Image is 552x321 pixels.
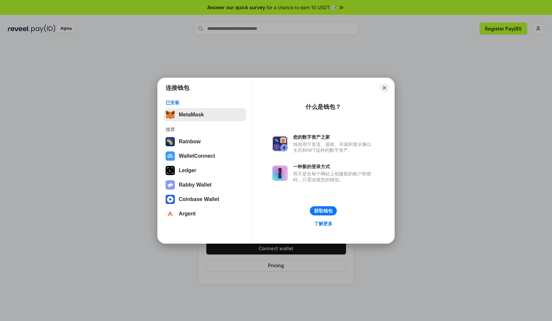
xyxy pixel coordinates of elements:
[179,196,219,202] div: Coinbase Wallet
[272,136,288,151] img: svg+xml,%3Csvg%20xmlns%3D%22http%3A%2F%2Fwww.w3.org%2F2000%2Fsvg%22%20fill%3D%22none%22%20viewBox...
[179,112,204,118] div: MetaMask
[164,207,246,220] button: Argent
[166,151,175,161] img: svg+xml,%3Csvg%20width%3D%2228%22%20height%3D%2228%22%20viewBox%3D%220%200%2028%2028%22%20fill%3D...
[166,100,244,106] div: 已安装
[179,182,212,188] div: Rabby Wallet
[164,150,246,163] button: WalletConnect
[166,180,175,190] img: svg+xml,%3Csvg%20xmlns%3D%22http%3A%2F%2Fwww.w3.org%2F2000%2Fsvg%22%20fill%3D%22none%22%20viewBox...
[314,221,333,227] div: 了解更多
[293,164,375,170] div: 一种新的登录方式
[179,139,201,145] div: Rainbow
[166,110,175,119] img: svg+xml,%3Csvg%20fill%3D%22none%22%20height%3D%2233%22%20viewBox%3D%220%200%2035%2033%22%20width%...
[164,135,246,148] button: Rainbow
[166,209,175,218] img: svg+xml,%3Csvg%20width%3D%2228%22%20height%3D%2228%22%20viewBox%3D%220%200%2028%2028%22%20fill%3D...
[166,127,244,132] div: 推荐
[293,134,375,140] div: 您的数字资产之家
[310,206,337,215] button: 获取钱包
[164,164,246,177] button: Ledger
[179,153,215,159] div: WalletConnect
[166,195,175,204] img: svg+xml,%3Csvg%20width%3D%2228%22%20height%3D%2228%22%20viewBox%3D%220%200%2028%2028%22%20fill%3D...
[164,193,246,206] button: Coinbase Wallet
[272,165,288,181] img: svg+xml,%3Csvg%20xmlns%3D%22http%3A%2F%2Fwww.w3.org%2F2000%2Fsvg%22%20fill%3D%22none%22%20viewBox...
[164,178,246,191] button: Rabby Wallet
[179,168,196,173] div: Ledger
[293,171,375,183] div: 而不是在每个网站上创建新的账户和密码，只需连接您的钱包。
[310,219,336,228] a: 了解更多
[314,208,333,214] div: 获取钱包
[164,108,246,121] button: MetaMask
[293,141,375,153] div: 钱包用于发送、接收、存储和显示像以太坊和NFT这样的数字资产。
[166,84,189,92] h1: 连接钱包
[166,166,175,175] img: svg+xml,%3Csvg%20xmlns%3D%22http%3A%2F%2Fwww.w3.org%2F2000%2Fsvg%22%20width%3D%2228%22%20height%3...
[380,83,389,92] button: Close
[179,211,196,217] div: Argent
[306,103,341,111] div: 什么是钱包？
[166,137,175,146] img: svg+xml,%3Csvg%20width%3D%22120%22%20height%3D%22120%22%20viewBox%3D%220%200%20120%20120%22%20fil...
